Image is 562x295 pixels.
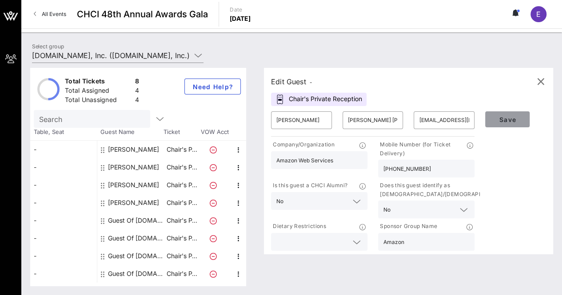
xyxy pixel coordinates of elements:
div: Jason Everett [108,158,159,176]
div: No [271,192,367,210]
div: No [383,207,391,213]
div: Total Tickets [65,77,132,88]
p: Chair's P… [164,212,199,229]
p: Dietary Restrictions [271,222,326,231]
div: Total Assigned [65,86,132,97]
a: All Events [28,7,72,21]
span: VOW Acct [199,128,230,137]
div: Guest Of Amazon.com, Inc. [108,229,164,247]
span: Guest Name [97,128,163,137]
div: 8 [135,77,139,88]
input: Email* [419,113,469,127]
div: - [30,176,97,194]
input: Last Name* [348,113,398,127]
p: [DATE] [230,14,251,23]
div: Total Unassigned [65,95,132,106]
div: Guest Of Amazon.com, Inc. [108,212,164,229]
div: Guest Of Amazon.com, Inc. [108,247,164,265]
div: Edit Guest [271,75,312,88]
div: E [530,6,546,22]
button: Need Help? [184,79,241,94]
div: - [30,194,97,212]
p: Chair's P… [164,265,199,283]
div: - [30,247,97,265]
p: Is this guest a CHCI Alumni? [271,181,347,190]
p: Date [230,5,251,14]
div: 4 [135,95,139,106]
p: Sponsor Group Name [378,222,437,231]
p: Mobile Number (for Ticket Delivery) [378,140,466,158]
button: Save [485,111,530,127]
div: Joleen Rivera [108,194,159,212]
div: Jessica Reeves [108,176,159,194]
span: E [536,10,541,19]
span: Table, Seat [30,128,97,137]
span: Need Help? [192,83,233,90]
label: Select group [32,43,64,50]
span: CHCI 48th Annual Awards Gala [77,8,208,21]
span: All Events [42,11,66,17]
div: No [378,201,474,218]
p: Does this guest identify as [DEMOGRAPHIC_DATA]/[DEMOGRAPHIC_DATA]? [378,181,510,199]
p: Chair's P… [164,229,199,247]
span: - [310,79,312,86]
p: Chair's P… [164,141,199,158]
div: No [276,198,283,205]
div: - [30,141,97,158]
div: - [30,229,97,247]
p: Chair's P… [164,194,199,212]
input: First Name* [276,113,327,127]
span: Save [492,116,522,123]
div: Aaron Hernandez [108,141,159,158]
p: Chair's P… [164,158,199,176]
p: Chair's P… [164,247,199,265]
div: - [30,158,97,176]
div: 4 [135,86,139,97]
p: Company/Organization [271,140,335,149]
div: - [30,212,97,229]
span: Ticket [163,128,199,137]
div: - [30,265,97,283]
div: Chair's Private Reception [271,93,367,106]
div: Guest Of Amazon.com, Inc. [108,265,164,283]
p: Chair's P… [164,176,199,194]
